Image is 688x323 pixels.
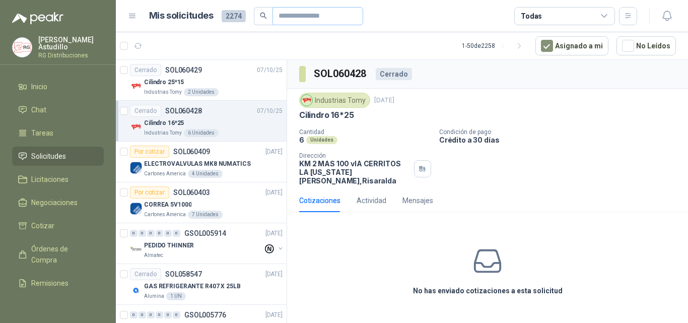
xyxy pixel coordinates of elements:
[535,36,608,55] button: Asignado a mi
[116,101,287,142] a: CerradoSOL06042807/10/25 Company LogoCilindro 16*25Industrias Tomy6 Unidades
[12,170,104,189] a: Licitaciones
[357,195,386,206] div: Actividad
[184,129,219,137] div: 6 Unidades
[147,311,155,318] div: 0
[31,104,46,115] span: Chat
[31,81,47,92] span: Inicio
[130,105,161,117] div: Cerrado
[12,216,104,235] a: Cotizar
[130,146,169,158] div: Por cotizar
[116,60,287,101] a: CerradoSOL06042907/10/25 Company LogoCilindro 25*15Industrias Tomy2 Unidades
[265,147,283,157] p: [DATE]
[31,174,68,185] span: Licitaciones
[31,243,94,266] span: Órdenes de Compra
[306,136,337,144] div: Unidades
[12,193,104,212] a: Negociaciones
[265,229,283,238] p: [DATE]
[144,118,184,128] p: Cilindro 16*25
[12,239,104,270] a: Órdenes de Compra
[116,182,287,223] a: Por cotizarSOL060403[DATE] Company LogoCORREA 5V1000Cartones America7 Unidades
[130,284,142,296] img: Company Logo
[144,159,251,169] p: ELECTROVALVULAS MK8 NUMATICS
[439,128,684,136] p: Condición de pago
[173,311,180,318] div: 0
[144,129,182,137] p: Industrias Tomy
[156,230,163,237] div: 0
[299,159,410,185] p: KM 2 MAS 100 vIA CERRITOS LA [US_STATE] [PERSON_NAME] , Risaralda
[299,110,354,120] p: Cilindro 16*25
[144,251,163,260] p: Almatec
[130,243,142,255] img: Company Logo
[38,36,104,50] p: [PERSON_NAME] Astudillo
[462,38,527,54] div: 1 - 50 de 2258
[130,227,285,260] a: 0 0 0 0 0 0 GSOL005914[DATE] Company LogoPEDIDO THINNERAlmatec
[144,200,191,210] p: CORREA 5V1000
[299,152,410,159] p: Dirección
[130,230,137,237] div: 0
[301,95,312,106] img: Company Logo
[413,285,563,296] h3: No has enviado cotizaciones a esta solicitud
[173,148,210,155] p: SOL060409
[299,128,431,136] p: Cantidad
[265,188,283,198] p: [DATE]
[12,297,104,316] a: Configuración
[374,96,394,105] p: [DATE]
[165,271,202,278] p: SOL058547
[130,162,142,174] img: Company Logo
[130,121,142,133] img: Company Logo
[184,230,226,237] p: GSOL005914
[144,211,186,219] p: Cartones America
[521,11,542,22] div: Todas
[265,310,283,320] p: [DATE]
[12,12,63,24] img: Logo peakr
[173,230,180,237] div: 0
[376,68,412,80] div: Cerrado
[144,241,194,250] p: PEDIDO THINNER
[144,88,182,96] p: Industrias Tomy
[260,12,267,19] span: search
[265,270,283,279] p: [DATE]
[166,292,186,300] div: 1 UN
[31,127,53,139] span: Tareas
[12,274,104,293] a: Remisiones
[130,186,169,199] div: Por cotizar
[144,292,164,300] p: Alumina
[31,278,68,289] span: Remisiones
[31,197,78,208] span: Negociaciones
[12,77,104,96] a: Inicio
[299,136,304,144] p: 6
[12,147,104,166] a: Solicitudes
[130,80,142,92] img: Company Logo
[139,311,146,318] div: 0
[188,170,223,178] div: 4 Unidades
[188,211,223,219] div: 7 Unidades
[139,230,146,237] div: 0
[222,10,246,22] span: 2274
[130,203,142,215] img: Company Logo
[144,282,241,291] p: GAS REFRIGERANTE R407 X 25LB
[38,52,104,58] p: RG Distribuciones
[130,311,137,318] div: 0
[164,311,172,318] div: 0
[31,220,54,231] span: Cotizar
[116,264,287,305] a: CerradoSOL058547[DATE] Company LogoGAS REFRIGERANTE R407 X 25LBAlumina1 UN
[144,170,186,178] p: Cartones America
[116,142,287,182] a: Por cotizarSOL060409[DATE] Company LogoELECTROVALVULAS MK8 NUMATICSCartones America4 Unidades
[299,195,340,206] div: Cotizaciones
[130,64,161,76] div: Cerrado
[13,38,32,57] img: Company Logo
[184,88,219,96] div: 2 Unidades
[12,100,104,119] a: Chat
[173,189,210,196] p: SOL060403
[314,66,368,82] h3: SOL060428
[12,123,104,143] a: Tareas
[257,66,283,75] p: 07/10/25
[147,230,155,237] div: 0
[184,311,226,318] p: GSOL005776
[164,230,172,237] div: 0
[156,311,163,318] div: 0
[165,107,202,114] p: SOL060428
[149,9,214,23] h1: Mis solicitudes
[439,136,684,144] p: Crédito a 30 días
[165,67,202,74] p: SOL060429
